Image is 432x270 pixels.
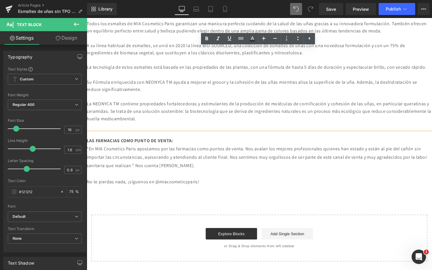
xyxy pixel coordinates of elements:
span: Text Block [17,22,42,27]
span: Library [98,6,112,12]
button: Redo [304,3,316,15]
button: More [418,3,430,15]
i: Default [13,214,25,219]
div: Text Transform [8,227,82,231]
a: New Library [87,3,117,15]
a: Add Single Section [184,221,238,233]
p: or Drag & Drop elements from left sidebar [14,238,349,242]
iframe: Intercom live chat [412,250,426,264]
span: Publish [386,7,401,11]
div: Text Color [8,179,82,183]
div: Font Size [8,118,82,123]
a: Article Pages [18,3,87,8]
button: Publish [379,3,415,15]
div: % [67,187,81,197]
div: Text Shadow [8,257,34,265]
input: Color [19,188,57,195]
span: px [76,128,81,132]
a: Design [45,31,88,45]
button: Undo [290,3,302,15]
span: Esmaltes de uñas sin TPO ni DMPT. [18,9,76,14]
div: Font Weight [8,93,82,97]
div: Typography [8,51,32,59]
b: Regular 400 [13,102,35,107]
div: Letter Spacing [8,159,82,163]
span: 1 [424,250,429,254]
span: px [76,168,81,172]
a: Desktop [175,3,189,15]
div: Line Height [8,139,82,143]
b: Custom [20,77,34,82]
div: Font [8,204,82,208]
span: Save [326,6,336,12]
a: Tablet [203,3,218,15]
a: Mobile [218,3,232,15]
span: em [76,148,81,152]
a: Preview [346,3,376,15]
div: Text Styles [8,67,82,71]
span: Preview [353,6,369,12]
b: None [13,236,22,241]
a: Explore Blocks [125,221,179,233]
a: Laptop [189,3,203,15]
